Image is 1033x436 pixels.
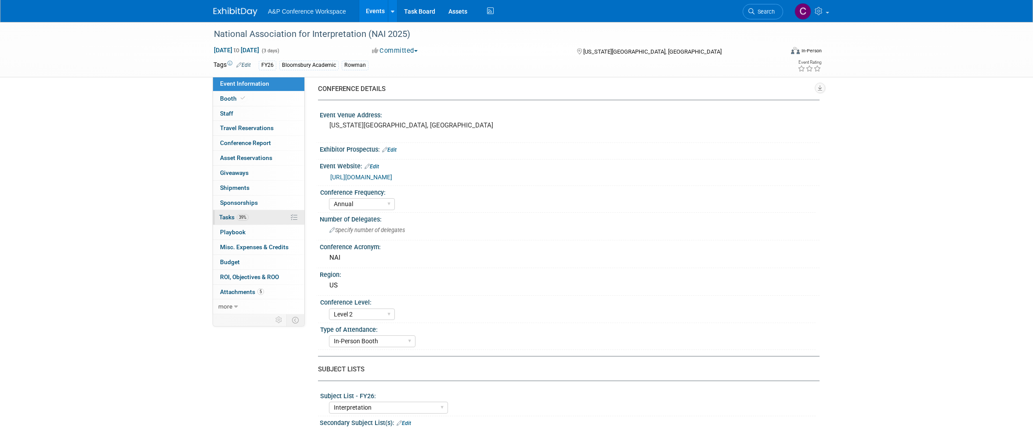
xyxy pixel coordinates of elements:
[318,84,813,94] div: CONFERENCE DETAILS
[220,184,249,191] span: Shipments
[743,4,783,19] a: Search
[369,46,421,55] button: Committed
[213,136,304,150] a: Conference Report
[232,47,241,54] span: to
[213,285,304,299] a: Attachments5
[213,151,304,165] a: Asset Reservations
[220,258,240,265] span: Budget
[320,240,820,251] div: Conference Acronym:
[320,296,816,307] div: Conference Level:
[731,46,822,59] div: Event Format
[798,60,821,65] div: Event Rating
[220,199,258,206] span: Sponsorships
[213,60,251,70] td: Tags
[220,154,272,161] span: Asset Reservations
[330,174,392,181] a: [URL][DOMAIN_NAME]
[213,76,304,91] a: Event Information
[213,181,304,195] a: Shipments
[320,389,816,400] div: Subject List - FY26:
[220,229,246,236] span: Playbook
[220,80,269,87] span: Event Information
[213,299,304,314] a: more
[320,160,820,171] div: Event Website:
[320,186,816,197] div: Conference Frequency:
[795,3,811,20] img: Christine Ritchlin
[213,121,304,135] a: Travel Reservations
[801,47,822,54] div: In-Person
[213,210,304,225] a: Tasks39%
[320,213,820,224] div: Number of Delegates:
[213,240,304,254] a: Misc. Expenses & Credits
[211,26,770,42] div: National Association for Interpretation (NAI 2025)
[755,8,775,15] span: Search
[583,48,722,55] span: [US_STATE][GEOGRAPHIC_DATA], [GEOGRAPHIC_DATA]
[271,314,287,326] td: Personalize Event Tab Strip
[365,163,379,170] a: Edit
[320,109,820,120] div: Event Venue Address:
[220,169,249,176] span: Giveaways
[320,268,820,279] div: Region:
[213,225,304,240] a: Playbook
[261,48,279,54] span: (3 days)
[236,62,251,68] a: Edit
[329,121,518,129] pre: [US_STATE][GEOGRAPHIC_DATA], [GEOGRAPHIC_DATA]
[320,416,820,428] div: Secondary Subject List(s):
[213,255,304,269] a: Budget
[213,46,260,54] span: [DATE] [DATE]
[213,270,304,284] a: ROI, Objectives & ROO
[220,95,247,102] span: Booth
[791,47,800,54] img: Format-Inperson.png
[241,96,245,101] i: Booth reservation complete
[318,365,813,374] div: SUBJECT LISTS
[329,227,405,233] span: Specify number of delegates
[213,7,257,16] img: ExhibitDay
[213,106,304,121] a: Staff
[213,166,304,180] a: Giveaways
[320,143,820,154] div: Exhibitor Prospectus:
[342,61,368,70] div: Rowman
[219,214,249,221] span: Tasks
[220,243,289,251] span: Misc. Expenses & Credits
[287,314,305,326] td: Toggle Event Tabs
[259,61,276,70] div: FY26
[257,288,264,295] span: 5
[220,273,279,280] span: ROI, Objectives & ROO
[220,288,264,295] span: Attachments
[237,214,249,221] span: 39%
[213,91,304,106] a: Booth
[213,196,304,210] a: Sponsorships
[220,139,271,146] span: Conference Report
[268,8,346,15] span: A&P Conference Workspace
[326,251,813,265] div: NAI
[220,124,274,131] span: Travel Reservations
[326,279,813,292] div: US
[218,303,232,310] span: more
[320,323,816,334] div: Type of Attendance:
[382,147,397,153] a: Edit
[220,110,233,117] span: Staff
[397,420,411,426] a: Edit
[279,61,339,70] div: Bloomsbury Academic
